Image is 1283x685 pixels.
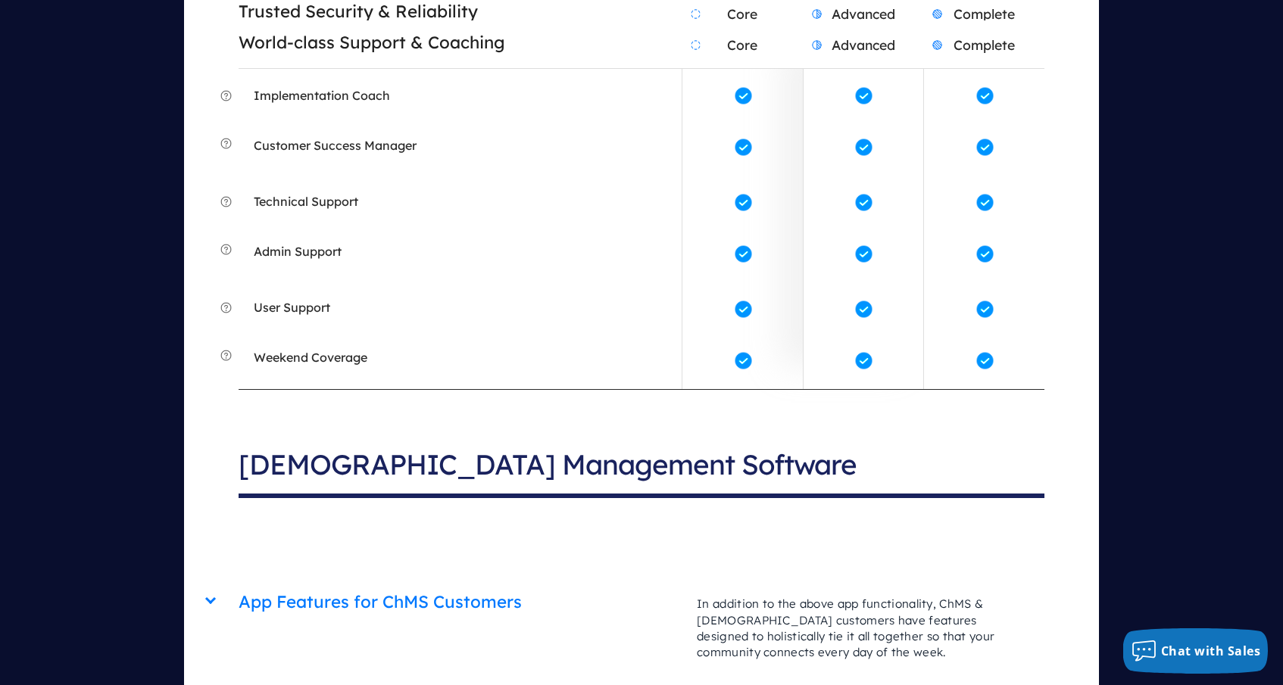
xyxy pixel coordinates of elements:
h2: [DEMOGRAPHIC_DATA] Management Software [239,435,1044,497]
span: Admin Support [254,243,342,266]
button: Chat with Sales [1123,628,1269,674]
h2: Advanced [804,21,923,68]
h2: App Features for ChMS Customers [239,583,682,621]
h2: Core [682,21,802,68]
span: Implementation Coach [254,84,390,107]
span: Customer Success Manager [254,137,417,160]
span: Weekend Coverage [254,349,367,372]
span: Technical Support [254,190,358,213]
h2: World-class Support & Coaching [239,23,682,62]
span: User Support [254,296,330,319]
h2: Complete [924,21,1044,68]
span: Chat with Sales [1161,643,1261,659]
p: In addition to the above app functionality, ChMS & [DEMOGRAPHIC_DATA] customers have features des... [682,581,1044,675]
